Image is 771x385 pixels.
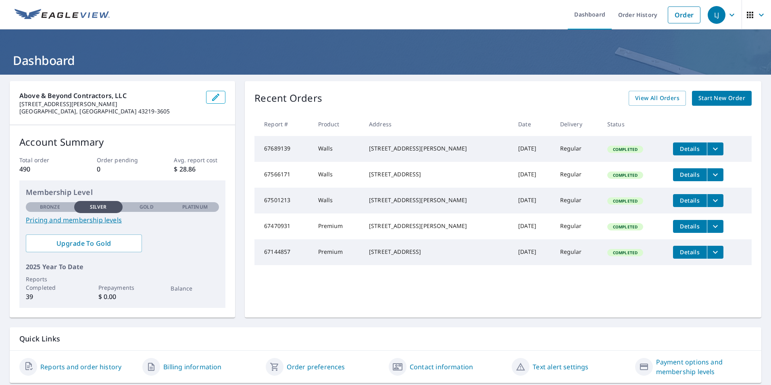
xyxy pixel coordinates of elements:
span: Completed [608,198,642,204]
td: [DATE] [512,188,553,213]
span: Details [678,222,702,230]
p: $ 0.00 [98,292,147,301]
span: View All Orders [635,93,679,103]
p: Quick Links [19,334,752,344]
a: Start New Order [692,91,752,106]
span: Completed [608,250,642,255]
td: [DATE] [512,136,553,162]
p: Order pending [97,156,148,164]
a: Reports and order history [40,362,121,372]
td: Walls [312,136,363,162]
a: Upgrade To Gold [26,234,142,252]
a: Text alert settings [533,362,588,372]
div: [STREET_ADDRESS] [369,248,505,256]
td: Regular [554,239,601,265]
p: Reports Completed [26,275,74,292]
h1: Dashboard [10,52,761,69]
button: detailsBtn-67566171 [673,168,707,181]
td: Regular [554,213,601,239]
button: filesDropdownBtn-67566171 [707,168,723,181]
p: Total order [19,156,71,164]
p: Above & Beyond Contractors, LLC [19,91,200,100]
td: [DATE] [512,162,553,188]
button: detailsBtn-67470931 [673,220,707,233]
span: Completed [608,146,642,152]
td: [DATE] [512,239,553,265]
td: 67689139 [254,136,311,162]
td: 67566171 [254,162,311,188]
span: Start New Order [698,93,745,103]
td: Regular [554,188,601,213]
img: EV Logo [15,9,110,21]
a: View All Orders [629,91,686,106]
p: [STREET_ADDRESS][PERSON_NAME] [19,100,200,108]
p: Prepayments [98,283,147,292]
td: Premium [312,213,363,239]
p: Balance [171,284,219,293]
td: Premium [312,239,363,265]
p: [GEOGRAPHIC_DATA], [GEOGRAPHIC_DATA] 43219-3605 [19,108,200,115]
p: Avg. report cost [174,156,225,164]
p: Gold [140,203,153,211]
td: Regular [554,162,601,188]
button: detailsBtn-67144857 [673,246,707,259]
a: Order preferences [287,362,345,372]
a: Payment options and membership levels [656,357,752,377]
a: Contact information [410,362,473,372]
p: Recent Orders [254,91,322,106]
p: $ 28.86 [174,164,225,174]
button: detailsBtn-67501213 [673,194,707,207]
div: [STREET_ADDRESS][PERSON_NAME] [369,222,505,230]
a: Pricing and membership levels [26,215,219,225]
span: Completed [608,172,642,178]
td: Regular [554,136,601,162]
div: [STREET_ADDRESS] [369,170,505,178]
th: Address [363,112,512,136]
a: Order [668,6,700,23]
th: Delivery [554,112,601,136]
button: filesDropdownBtn-67501213 [707,194,723,207]
span: Details [678,145,702,153]
p: 0 [97,164,148,174]
p: Membership Level [26,187,219,198]
button: detailsBtn-67689139 [673,142,707,155]
td: 67501213 [254,188,311,213]
td: [DATE] [512,213,553,239]
button: filesDropdownBtn-67144857 [707,246,723,259]
span: Upgrade To Gold [32,239,135,248]
th: Product [312,112,363,136]
p: 39 [26,292,74,301]
th: Date [512,112,553,136]
p: Silver [90,203,107,211]
th: Status [601,112,667,136]
span: Completed [608,224,642,230]
td: Walls [312,162,363,188]
p: 2025 Year To Date [26,262,219,272]
th: Report # [254,112,311,136]
p: 490 [19,164,71,174]
p: Bronze [40,203,60,211]
button: filesDropdownBtn-67470931 [707,220,723,233]
td: 67470931 [254,213,311,239]
td: Walls [312,188,363,213]
div: [STREET_ADDRESS][PERSON_NAME] [369,196,505,204]
div: [STREET_ADDRESS][PERSON_NAME] [369,144,505,153]
a: Billing information [163,362,221,372]
span: Details [678,248,702,256]
span: Details [678,197,702,204]
span: Details [678,171,702,178]
p: Account Summary [19,135,225,149]
div: LJ [708,6,725,24]
td: 67144857 [254,239,311,265]
p: Platinum [182,203,208,211]
button: filesDropdownBtn-67689139 [707,142,723,155]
